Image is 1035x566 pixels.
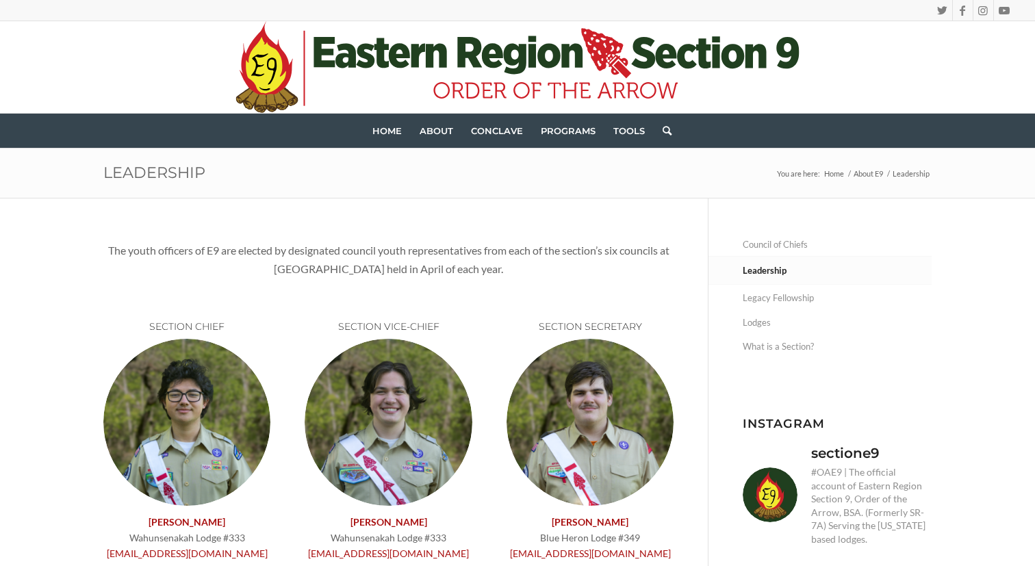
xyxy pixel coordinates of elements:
[743,443,932,546] a: sectione9 #OAE9 | The official account of Eastern Region Section 9, Order of the Arrow, BSA. (For...
[822,168,846,179] a: Home
[507,322,674,332] h6: SECTION SECRETARY
[743,311,932,335] a: Lodges
[507,514,674,561] p: Blue Heron Lodge #349
[604,114,654,148] a: Tools
[305,514,472,561] p: Wahunsenakah Lodge #333
[532,114,604,148] a: Programs
[824,169,844,178] span: Home
[372,125,402,136] span: Home
[411,114,462,148] a: About
[305,339,472,506] img: Untitled (8)
[308,548,469,559] a: [EMAIL_ADDRESS][DOMAIN_NAME]
[885,168,891,179] span: /
[613,125,645,136] span: Tools
[743,335,932,359] a: What is a Section?
[854,169,883,178] span: About E9
[743,233,932,257] a: Council of Chiefs
[103,322,270,332] h6: SECTION CHIEF
[552,516,628,528] strong: [PERSON_NAME]
[541,125,596,136] span: Programs
[743,417,932,430] h3: Instagram
[811,443,880,463] h3: sectione9
[103,163,205,182] a: Leadership
[654,114,672,148] a: Search
[507,339,674,506] img: Untitled (9)
[462,114,532,148] a: Conclave
[811,465,932,546] p: #OAE9 | The official account of Eastern Region Section 9, Order of the Arrow, BSA. (Formerly SR-7...
[891,168,932,179] span: Leadership
[103,514,270,561] p: Wahunsenakah Lodge #333
[777,169,820,178] span: You are here:
[510,548,671,559] a: [EMAIL_ADDRESS][DOMAIN_NAME]
[305,322,472,332] h6: SECTION VICE-CHIEF
[107,548,268,559] a: [EMAIL_ADDRESS][DOMAIN_NAME]
[846,168,852,179] span: /
[743,286,932,310] a: Legacy Fellowship
[149,516,225,528] strong: [PERSON_NAME]
[103,339,270,506] img: Untitled (7)
[103,242,674,278] p: The youth officers of E9 are elected by designated council youth representatives from each of the...
[852,168,885,179] a: About E9
[350,516,427,528] strong: [PERSON_NAME]
[743,257,932,284] a: Leadership
[363,114,411,148] a: Home
[420,125,453,136] span: About
[471,125,523,136] span: Conclave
